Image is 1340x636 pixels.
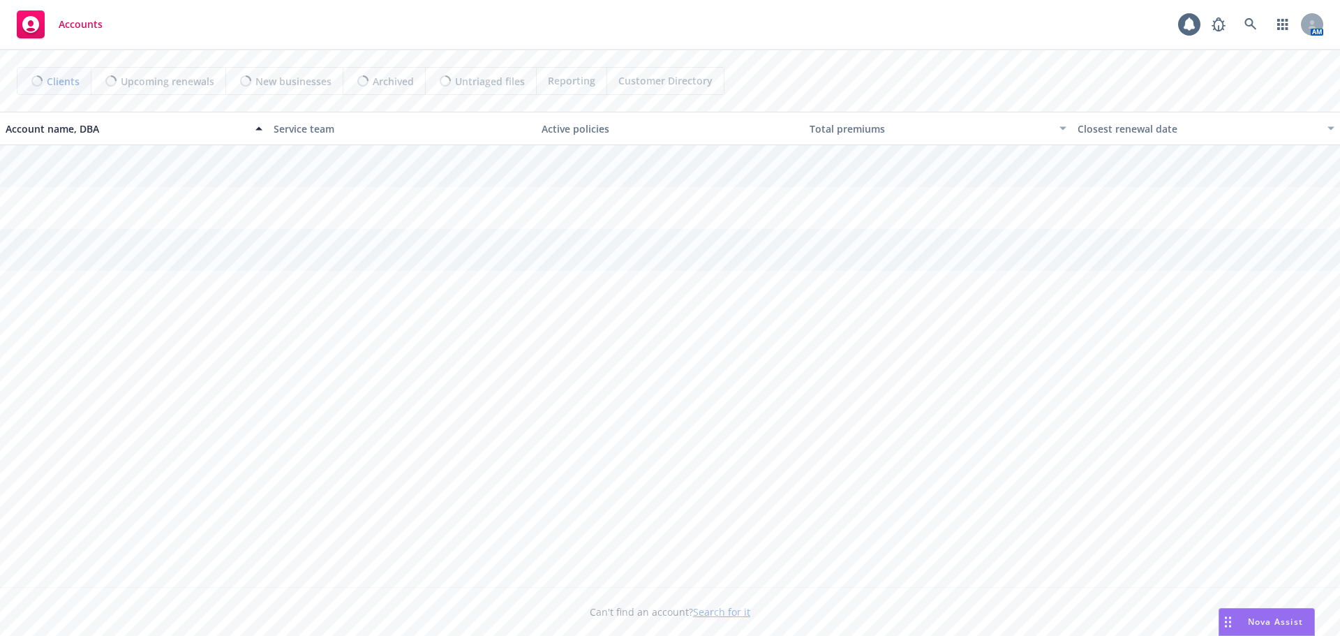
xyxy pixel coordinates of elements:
[268,112,536,145] button: Service team
[11,5,108,44] a: Accounts
[1219,608,1315,636] button: Nova Assist
[455,74,525,89] span: Untriaged files
[542,121,798,136] div: Active policies
[274,121,530,136] div: Service team
[1078,121,1319,136] div: Closest renewal date
[590,605,750,619] span: Can't find an account?
[6,121,247,136] div: Account name, DBA
[536,112,804,145] button: Active policies
[255,74,332,89] span: New businesses
[548,73,595,88] span: Reporting
[121,74,214,89] span: Upcoming renewals
[1219,609,1237,635] div: Drag to move
[59,19,103,30] span: Accounts
[1237,10,1265,38] a: Search
[1205,10,1233,38] a: Report a Bug
[47,74,80,89] span: Clients
[1269,10,1297,38] a: Switch app
[618,73,713,88] span: Customer Directory
[810,121,1051,136] div: Total premiums
[804,112,1072,145] button: Total premiums
[1072,112,1340,145] button: Closest renewal date
[693,605,750,619] a: Search for it
[373,74,414,89] span: Archived
[1248,616,1303,628] span: Nova Assist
